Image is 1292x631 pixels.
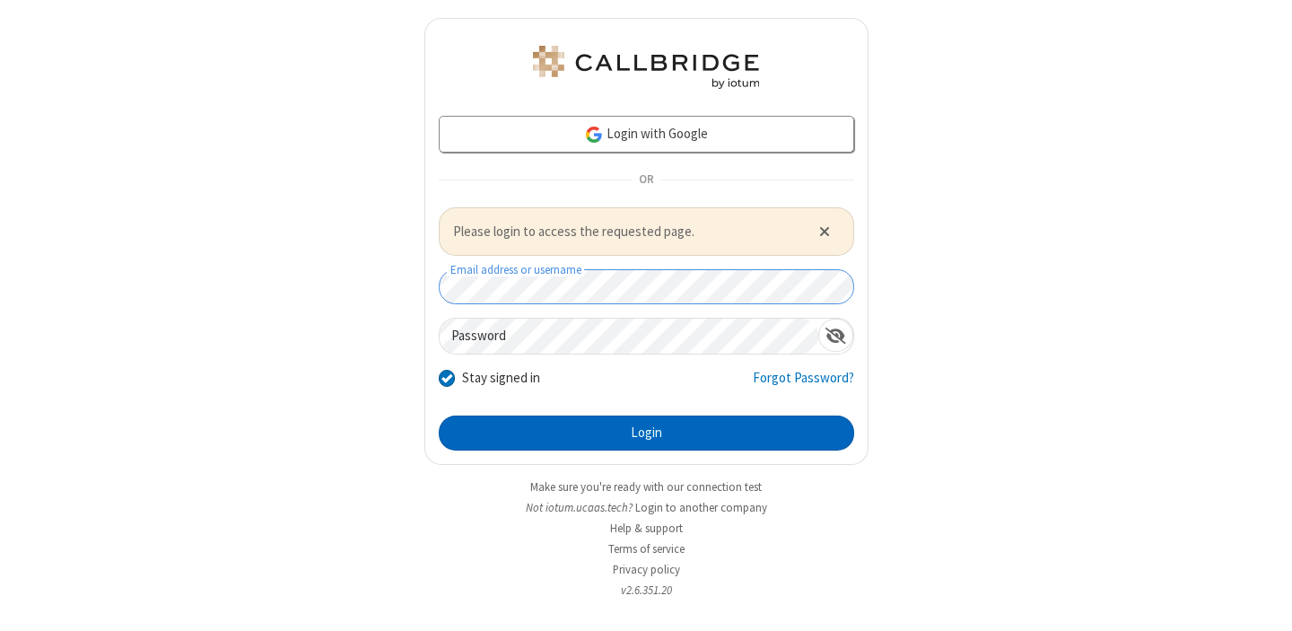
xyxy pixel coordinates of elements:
[529,46,763,89] img: iotum.​ucaas.​tech
[424,499,869,516] li: Not iotum.​ucaas.​tech?
[632,167,660,192] span: OR
[530,479,762,495] a: Make sure you're ready with our connection test
[753,368,854,402] a: Forgot Password?
[818,319,853,352] div: Show password
[809,218,839,245] button: Close alert
[439,416,854,451] button: Login
[440,319,818,354] input: Password
[439,116,854,152] a: Login with Google
[608,541,685,557] a: Terms of service
[1247,584,1279,618] iframe: Chat
[424,582,869,599] li: v2.6.351.20
[613,562,680,577] a: Privacy policy
[453,222,797,242] span: Please login to access the requested page.
[584,125,604,145] img: google-icon.png
[462,368,540,389] label: Stay signed in
[635,499,767,516] button: Login to another company
[610,521,683,536] a: Help & support
[439,269,854,304] input: Email address or username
